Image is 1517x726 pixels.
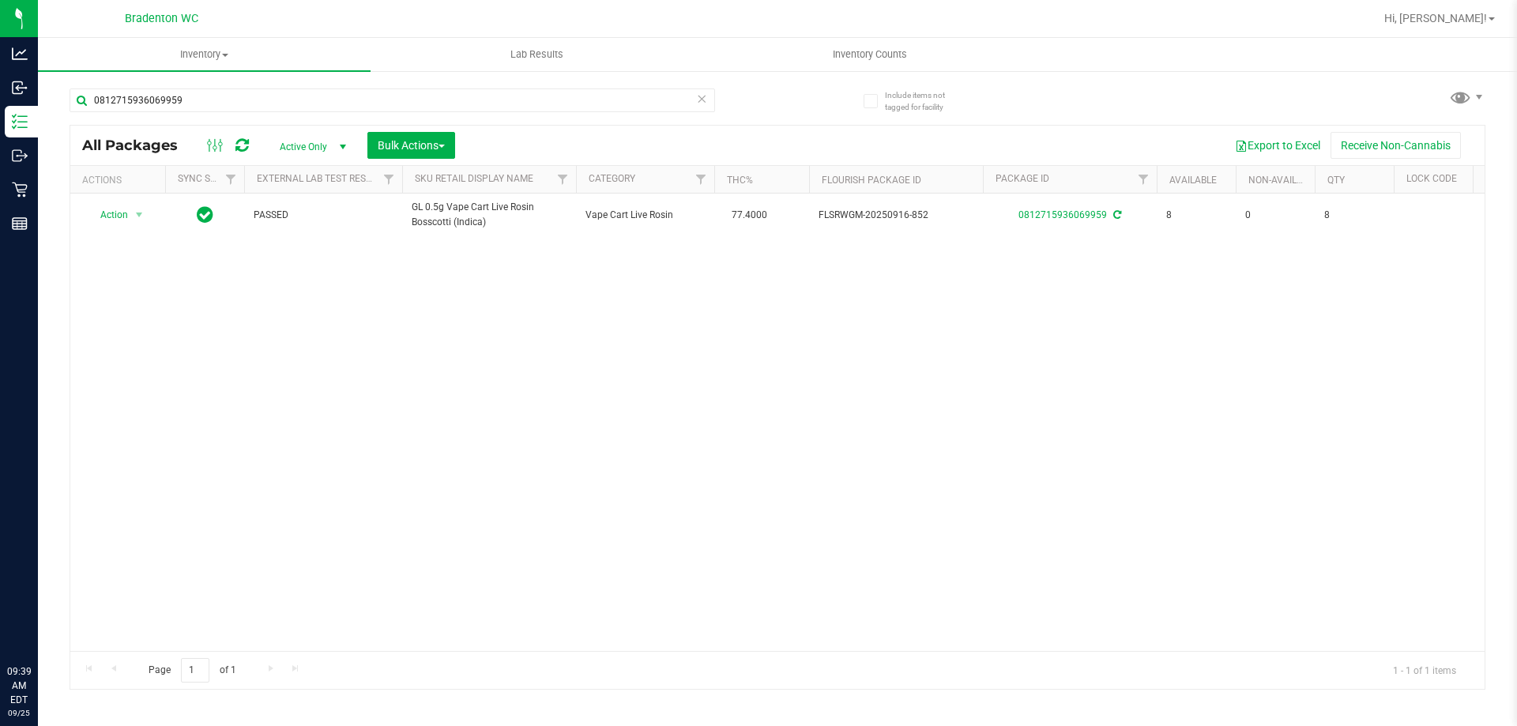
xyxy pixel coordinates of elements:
span: 0 [1245,208,1305,223]
span: GL 0.5g Vape Cart Live Rosin Bosscotti (Indica) [412,200,567,230]
a: Filter [376,166,402,193]
input: Search Package ID, Item Name, SKU, Lot or Part Number... [70,88,715,112]
span: Lab Results [489,47,585,62]
span: Clear [696,88,707,109]
span: Inventory Counts [811,47,928,62]
a: Filter [550,166,576,193]
span: Bulk Actions [378,139,445,152]
span: Include items not tagged for facility [885,89,964,113]
span: Hi, [PERSON_NAME]! [1384,12,1487,24]
inline-svg: Analytics [12,46,28,62]
a: Sync Status [178,173,239,184]
a: 0812715936069959 [1018,209,1107,220]
inline-svg: Inventory [12,114,28,130]
a: Lock Code [1406,173,1457,184]
a: Inventory Counts [703,38,1036,71]
a: Package ID [996,173,1049,184]
a: Filter [688,166,714,193]
a: Qty [1327,175,1345,186]
span: PASSED [254,208,393,223]
a: Non-Available [1248,175,1319,186]
a: Filter [1131,166,1157,193]
span: Sync from Compliance System [1111,209,1121,220]
a: THC% [727,175,753,186]
span: Page of 1 [135,658,249,683]
inline-svg: Outbound [12,148,28,164]
a: Inventory [38,38,371,71]
a: Filter [218,166,244,193]
iframe: Resource center [16,600,63,647]
span: In Sync [197,204,213,226]
p: 09/25 [7,707,31,719]
a: Flourish Package ID [822,175,921,186]
inline-svg: Reports [12,216,28,231]
inline-svg: Inbound [12,80,28,96]
span: Inventory [38,47,371,62]
div: Actions [82,175,159,186]
input: 1 [181,658,209,683]
span: 77.4000 [724,204,775,227]
a: External Lab Test Result [257,173,381,184]
p: 09:39 AM EDT [7,664,31,707]
span: Action [86,204,129,226]
button: Receive Non-Cannabis [1331,132,1461,159]
span: 8 [1324,208,1384,223]
span: Vape Cart Live Rosin [585,208,705,223]
span: FLSRWGM-20250916-852 [819,208,973,223]
a: Lab Results [371,38,703,71]
button: Bulk Actions [367,132,455,159]
span: 1 - 1 of 1 items [1380,658,1469,682]
inline-svg: Retail [12,182,28,197]
a: Category [589,173,635,184]
button: Export to Excel [1225,132,1331,159]
span: All Packages [82,137,194,154]
span: 8 [1166,208,1226,223]
a: Sku Retail Display Name [415,173,533,184]
span: select [130,204,149,226]
a: Available [1169,175,1217,186]
span: Bradenton WC [125,12,198,25]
